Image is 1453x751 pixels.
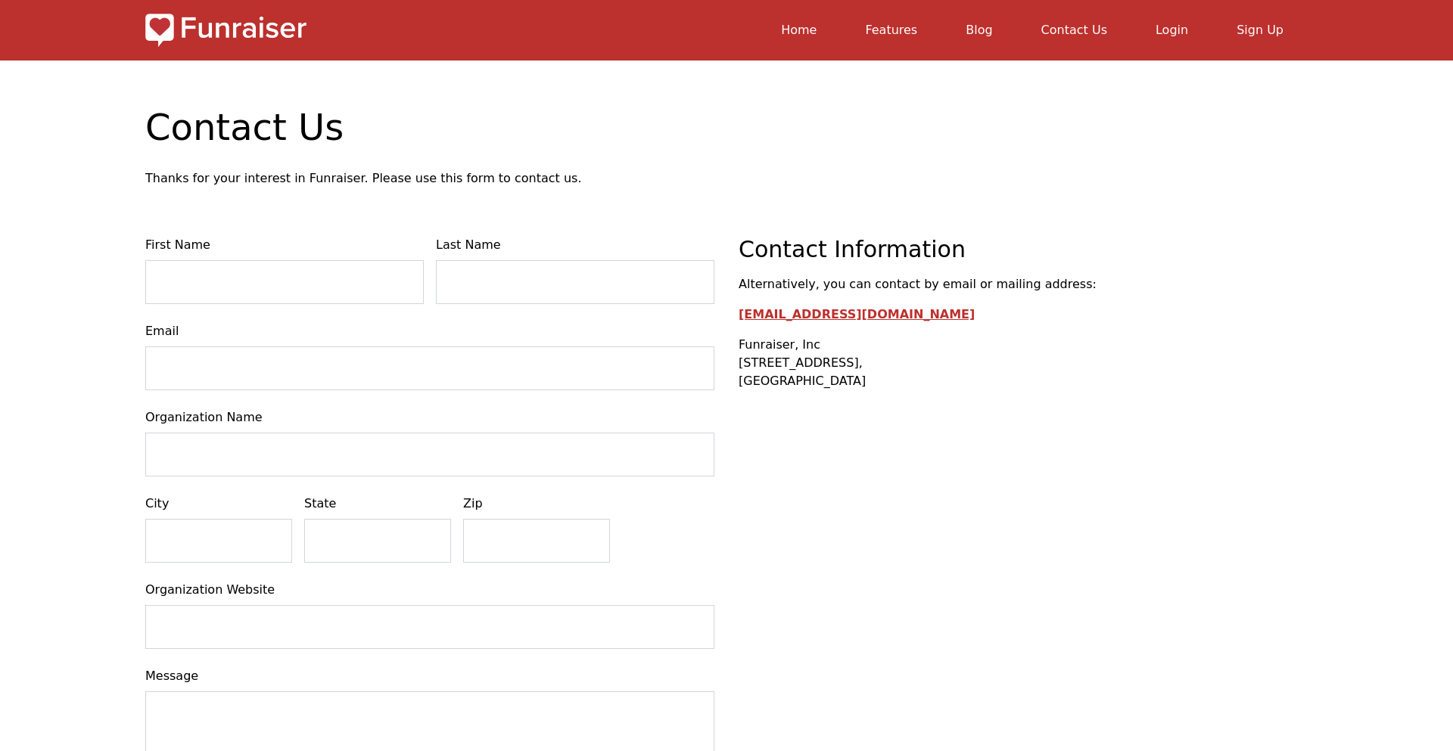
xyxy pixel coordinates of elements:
label: Organization Website [145,581,714,599]
a: Features [865,23,917,37]
img: Logo [145,12,306,48]
label: City [145,495,292,513]
a: Blog [966,23,992,37]
h2: Contact Information [739,236,1308,263]
a: Contact Us [1041,23,1107,37]
a: Home [781,23,817,37]
label: Organization Name [145,408,714,427]
label: Zip [463,495,610,513]
label: Last Name [436,236,714,254]
h1: Contact Us [145,109,1308,145]
a: Login [1156,23,1188,37]
label: Message [145,667,714,685]
strong: Funraiser, Inc [739,337,820,352]
nav: main [319,12,1308,48]
p: Alternatively, you can contact by email or mailing address: [739,275,1308,293]
p: [STREET_ADDRESS], [GEOGRAPHIC_DATA] [739,336,1308,390]
label: First Name [145,236,424,254]
a: [EMAIL_ADDRESS][DOMAIN_NAME] [739,307,975,321]
p: Thanks for your interest in Funraiser. Please use this form to contact us. [145,169,1308,188]
label: Email [145,322,714,340]
a: Sign Up [1237,23,1283,37]
label: State [304,495,451,513]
